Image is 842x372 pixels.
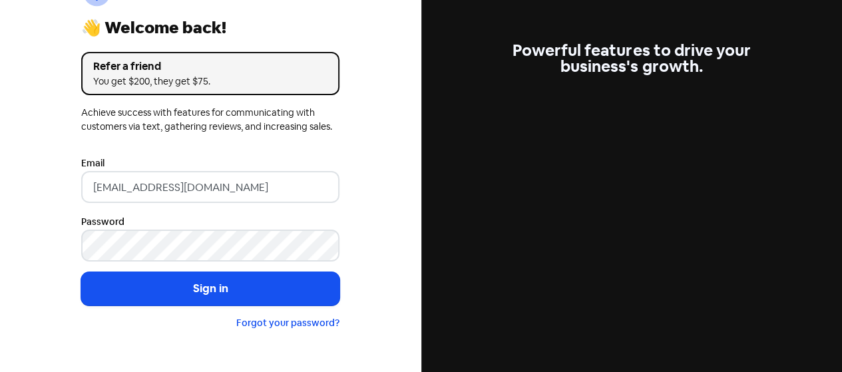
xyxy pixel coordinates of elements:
label: Email [81,156,105,170]
div: You get $200, they get $75. [93,75,327,89]
div: 👋 Welcome back! [81,20,339,36]
div: Refer a friend [93,59,327,75]
div: Achieve success with features for communicating with customers via text, gathering reviews, and i... [81,106,339,134]
input: Enter your email address... [81,171,339,203]
label: Password [81,215,124,229]
div: Powerful features to drive your business's growth. [503,43,761,75]
a: Forgot your password? [236,317,339,329]
button: Sign in [81,272,339,305]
